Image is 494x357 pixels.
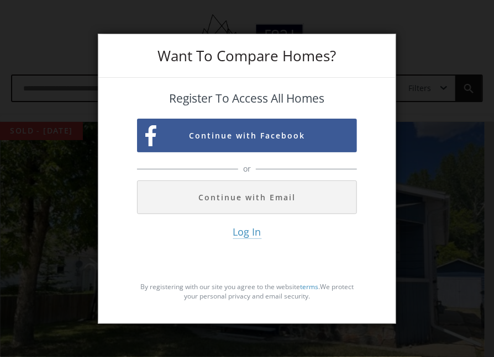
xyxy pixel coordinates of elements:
[145,125,156,147] img: facebook-sign-up
[137,282,357,301] p: By registering with our site you agree to the website . We protect your personal privacy and emai...
[137,49,357,63] h3: Want To Compare Homes?
[137,119,357,152] button: Continue with Facebook
[137,180,357,214] button: Continue with Email
[233,225,261,239] span: Log In
[240,163,254,174] span: or
[137,92,357,105] h4: Register To Access All Homes
[300,282,318,291] a: terms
